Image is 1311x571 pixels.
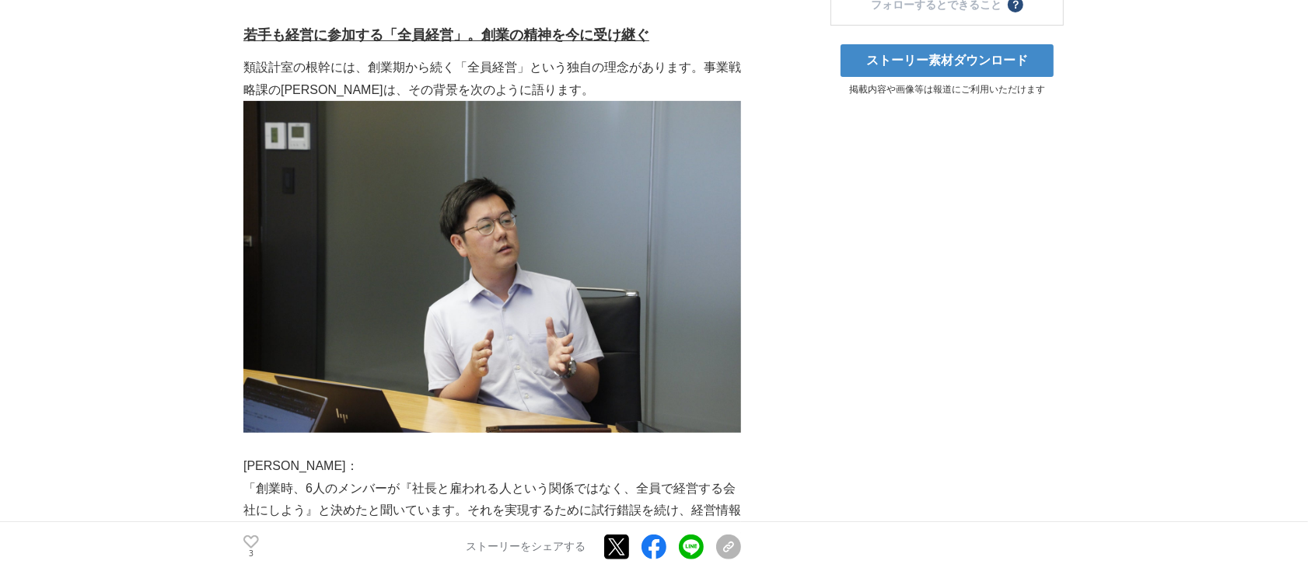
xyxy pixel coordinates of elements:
[243,478,741,567] p: 「創業時、6人のメンバーが『社長と雇われる人という関係ではなく、全員で経営する会社にしよう』と決めたと聞いています。それを実現するために試行錯誤を続け、経営情報や数字、個々の成果などを全員で共有...
[243,101,741,433] img: thumbnail_de8cd8e0-9926-11f0-87d1-f34ee9df8ca2.JPG
[841,44,1054,77] a: ストーリー素材ダウンロード
[243,550,259,558] p: 3
[466,540,586,554] p: ストーリーをシェアする
[243,57,741,102] p: 類設計室の根幹には、創業期から続く「全員経営」という独自の理念があります。事業戦略課の[PERSON_NAME]は、その背景を次のように語ります。
[243,27,649,43] u: 若手も経営に参加する「全員経営」。創業の精神を今に受け継ぐ
[830,83,1064,96] p: 掲載内容や画像等は報道にご利用いただけます
[243,455,741,478] p: [PERSON_NAME]：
